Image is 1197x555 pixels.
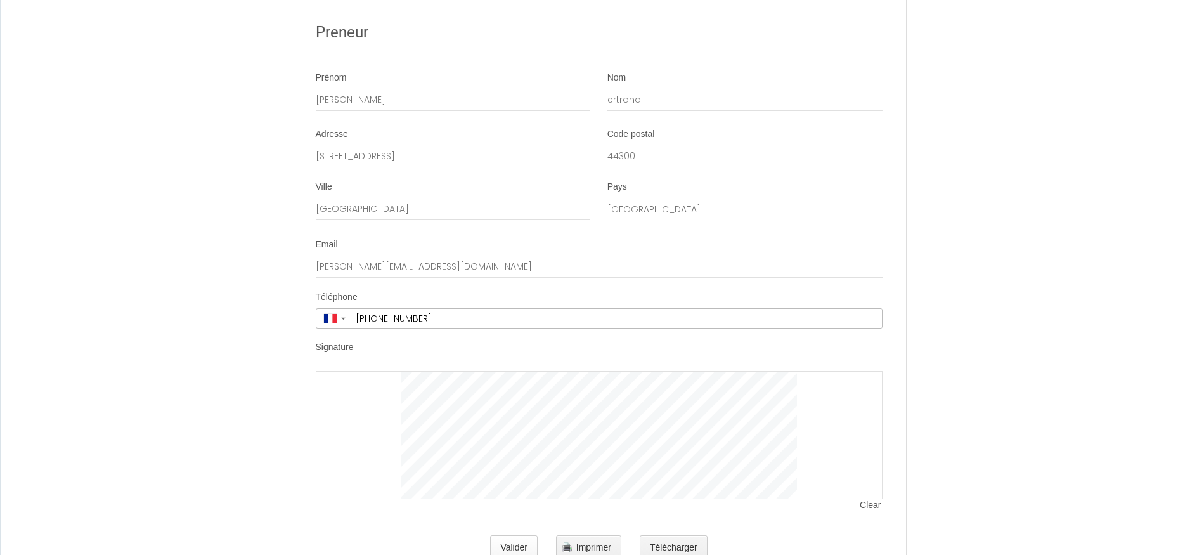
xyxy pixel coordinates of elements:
[316,128,348,141] label: Adresse
[562,542,572,552] img: printer.png
[316,20,883,45] h2: Preneur
[351,309,882,328] input: +33 6 12 34 56 78
[607,72,626,84] label: Nom
[607,128,655,141] label: Code postal
[316,72,347,84] label: Prénom
[340,316,347,321] span: ▼
[316,238,338,251] label: Email
[576,542,611,552] span: Imprimer
[316,341,354,354] label: Signature
[316,291,358,304] label: Téléphone
[316,181,332,193] label: Ville
[860,499,882,512] span: Clear
[607,181,627,193] label: Pays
